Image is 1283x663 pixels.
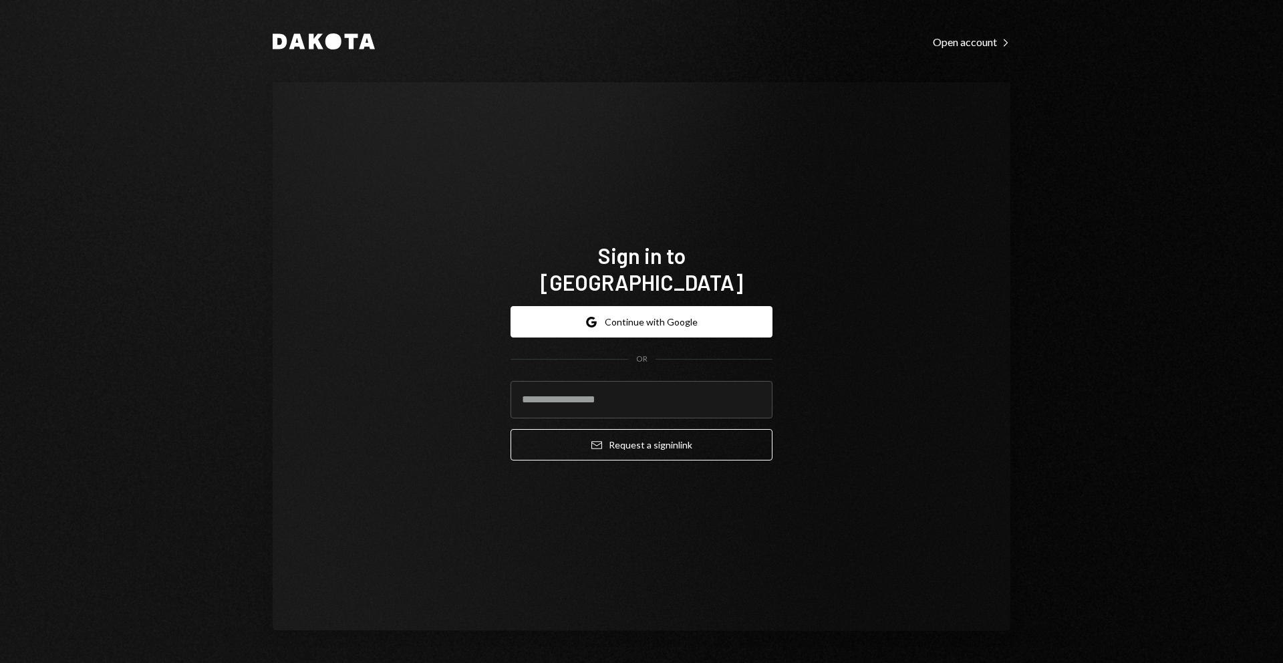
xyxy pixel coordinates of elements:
div: OR [636,354,648,365]
div: Open account [933,35,1010,49]
button: Request a signinlink [511,429,772,460]
button: Continue with Google [511,306,772,338]
h1: Sign in to [GEOGRAPHIC_DATA] [511,242,772,295]
a: Open account [933,34,1010,49]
